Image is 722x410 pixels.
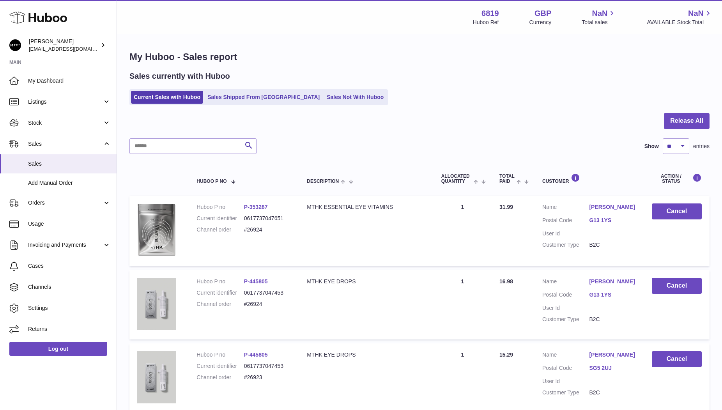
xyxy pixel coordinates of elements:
[589,364,636,372] a: SG5 2UJ
[28,262,111,270] span: Cases
[28,199,103,207] span: Orders
[589,291,636,299] a: G13 1YS
[28,77,111,85] span: My Dashboard
[473,19,499,26] div: Huboo Ref
[196,226,244,233] dt: Channel order
[542,278,589,287] dt: Name
[244,226,291,233] dd: #26924
[244,278,268,285] a: P-445805
[542,364,589,374] dt: Postal Code
[28,98,103,106] span: Listings
[441,174,472,184] span: ALLOCATED Quantity
[28,160,111,168] span: Sales
[647,19,713,26] span: AVAILABLE Stock Total
[205,91,322,104] a: Sales Shipped From [GEOGRAPHIC_DATA]
[499,174,515,184] span: Total paid
[244,362,291,370] dd: 0617737047453
[28,119,103,127] span: Stock
[647,8,713,26] a: NaN AVAILABLE Stock Total
[664,113,710,129] button: Release All
[589,241,636,249] dd: B2C
[589,217,636,224] a: G13 1YS
[529,19,552,26] div: Currency
[196,300,244,308] dt: Channel order
[28,220,111,228] span: Usage
[499,204,513,210] span: 31.99
[196,351,244,359] dt: Huboo P no
[244,204,268,210] a: P-353287
[589,316,636,323] dd: B2C
[582,8,616,26] a: NaN Total sales
[499,278,513,285] span: 16.98
[652,173,702,184] div: Action / Status
[542,378,589,385] dt: User Id
[196,374,244,381] dt: Channel order
[244,215,291,222] dd: 0617737047651
[534,8,551,19] strong: GBP
[29,46,115,52] span: [EMAIL_ADDRESS][DOMAIN_NAME]
[434,196,492,266] td: 1
[244,374,291,381] dd: #26923
[137,351,176,403] img: 68191752067379.png
[542,230,589,237] dt: User Id
[589,351,636,359] a: [PERSON_NAME]
[244,289,291,297] dd: 0617737047453
[28,179,111,187] span: Add Manual Order
[307,203,425,211] div: MTHK ESSENTIAL EYE VITAMINS
[481,8,499,19] strong: 6819
[28,140,103,148] span: Sales
[129,71,230,81] h2: Sales currently with Huboo
[129,51,710,63] h1: My Huboo - Sales report
[307,278,425,285] div: MTHK EYE DROPS
[196,289,244,297] dt: Current identifier
[592,8,607,19] span: NaN
[542,203,589,213] dt: Name
[196,179,227,184] span: Huboo P no
[499,352,513,358] span: 15.29
[589,203,636,211] a: [PERSON_NAME]
[652,203,702,219] button: Cancel
[28,325,111,333] span: Returns
[542,351,589,361] dt: Name
[644,143,659,150] label: Show
[693,143,710,150] span: entries
[688,8,704,19] span: NaN
[9,342,107,356] a: Log out
[542,241,589,249] dt: Customer Type
[196,215,244,222] dt: Current identifier
[29,38,99,53] div: [PERSON_NAME]
[137,278,176,330] img: 68191752067379.png
[307,179,339,184] span: Description
[542,173,636,184] div: Customer
[196,362,244,370] dt: Current identifier
[542,304,589,312] dt: User Id
[542,389,589,396] dt: Customer Type
[652,278,702,294] button: Cancel
[131,91,203,104] a: Current Sales with Huboo
[542,291,589,300] dt: Postal Code
[589,389,636,396] dd: B2C
[9,39,21,51] img: amar@mthk.com
[137,203,176,256] img: 68191634625130.png
[28,304,111,312] span: Settings
[652,351,702,367] button: Cancel
[582,19,616,26] span: Total sales
[307,351,425,359] div: MTHK EYE DROPS
[28,283,111,291] span: Channels
[196,278,244,285] dt: Huboo P no
[434,270,492,339] td: 1
[196,203,244,211] dt: Huboo P no
[542,316,589,323] dt: Customer Type
[28,241,103,249] span: Invoicing and Payments
[542,217,589,226] dt: Postal Code
[589,278,636,285] a: [PERSON_NAME]
[324,91,386,104] a: Sales Not With Huboo
[244,352,268,358] a: P-445805
[244,300,291,308] dd: #26924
